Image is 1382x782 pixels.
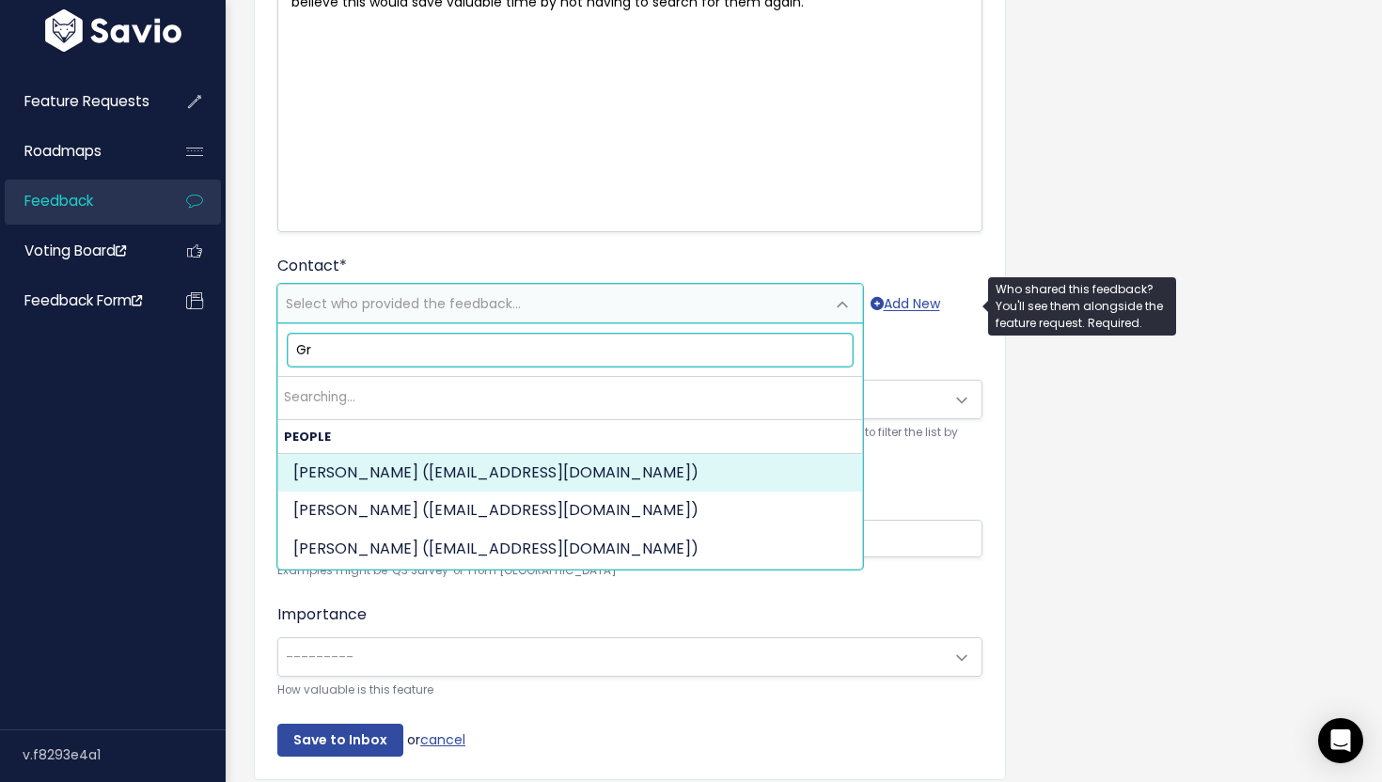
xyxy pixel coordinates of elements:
[871,292,940,316] a: Add New
[277,680,982,700] small: How valuable is this feature
[24,191,93,211] span: Feedback
[293,499,699,521] span: [PERSON_NAME] ([EMAIL_ADDRESS][DOMAIN_NAME])
[5,80,156,123] a: Feature Requests
[5,279,156,322] a: Feedback form
[277,561,982,581] small: Examples might be 'Q3 Survey' or 'From [GEOGRAPHIC_DATA]'
[23,730,226,779] div: v.f8293e4a1
[420,729,465,748] a: cancel
[293,538,699,559] span: [PERSON_NAME] ([EMAIL_ADDRESS][DOMAIN_NAME])
[24,290,142,310] span: Feedback form
[277,255,347,277] label: Contact
[5,229,156,273] a: Voting Board
[40,9,186,52] img: logo-white.9d6f32f41409.svg
[278,420,862,569] li: People
[286,294,521,313] span: Select who provided the feedback...
[293,461,699,483] span: [PERSON_NAME] ([EMAIL_ADDRESS][DOMAIN_NAME])
[5,180,156,223] a: Feedback
[24,91,149,111] span: Feature Requests
[988,277,1176,336] div: Who shared this feedback? You'll see them alongside the feature request. Required.
[277,724,403,758] input: Save to Inbox
[277,603,367,626] label: Importance
[24,141,102,161] span: Roadmaps
[284,429,331,445] span: People
[284,388,355,406] span: Searching…
[5,130,156,173] a: Roadmaps
[1318,718,1363,763] div: Open Intercom Messenger
[24,241,126,260] span: Voting Board
[286,648,353,666] span: ---------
